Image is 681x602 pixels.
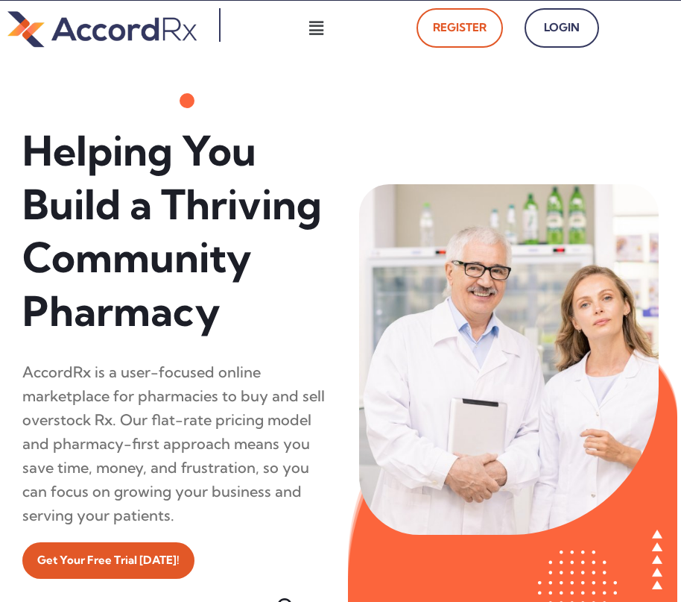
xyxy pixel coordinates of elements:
span: Get Your Free Trial [DATE]! [37,550,180,571]
a: Login [525,8,599,48]
img: default-logo [7,8,197,50]
div: AccordRx is a user-focused online marketplace for pharmacies to buy and sell overstock Rx. Our fl... [22,360,329,527]
h1: Helping You Build a Thriving Community Pharmacy [22,125,329,338]
span: Register [433,17,487,39]
span: Login [541,17,583,39]
a: Get Your Free Trial [DATE]! [22,542,194,579]
a: Register [416,8,503,48]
